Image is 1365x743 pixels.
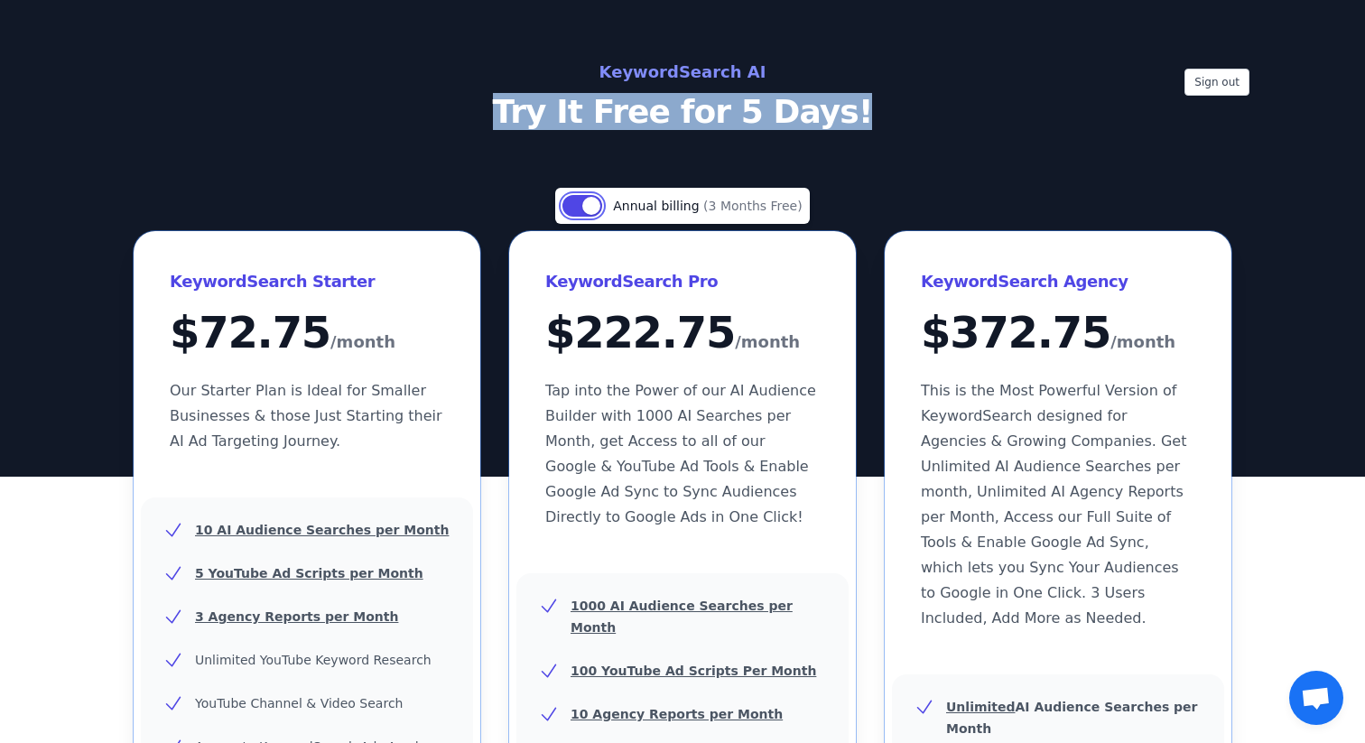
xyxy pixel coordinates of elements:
[1289,671,1343,725] a: Open chat
[571,664,816,678] u: 100 YouTube Ad Scripts Per Month
[170,382,442,450] span: Our Starter Plan is Ideal for Smaller Businesses & those Just Starting their AI Ad Targeting Jour...
[195,523,449,537] u: 10 AI Audience Searches per Month
[195,653,432,667] span: Unlimited YouTube Keyword Research
[613,199,703,213] span: Annual billing
[921,382,1186,627] span: This is the Most Powerful Version of KeywordSearch designed for Agencies & Growing Companies. Get...
[735,328,800,357] span: /month
[195,566,423,580] u: 5 YouTube Ad Scripts per Month
[545,311,820,357] div: $ 222.75
[278,94,1087,130] p: Try It Free for 5 Days!
[921,267,1195,296] h3: KeywordSearch Agency
[195,609,398,624] u: 3 Agency Reports per Month
[703,199,803,213] span: (3 Months Free)
[571,707,783,721] u: 10 Agency Reports per Month
[1184,69,1249,96] button: Sign out
[170,311,444,357] div: $ 72.75
[946,700,1016,714] u: Unlimited
[545,267,820,296] h3: KeywordSearch Pro
[571,599,793,635] u: 1000 AI Audience Searches per Month
[921,311,1195,357] div: $ 372.75
[545,382,816,525] span: Tap into the Power of our AI Audience Builder with 1000 AI Searches per Month, get Access to all ...
[170,267,444,296] h3: KeywordSearch Starter
[1110,328,1175,357] span: /month
[195,696,403,710] span: YouTube Channel & Video Search
[330,328,395,357] span: /month
[946,700,1198,736] b: AI Audience Searches per Month
[278,58,1087,87] h2: KeywordSearch AI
